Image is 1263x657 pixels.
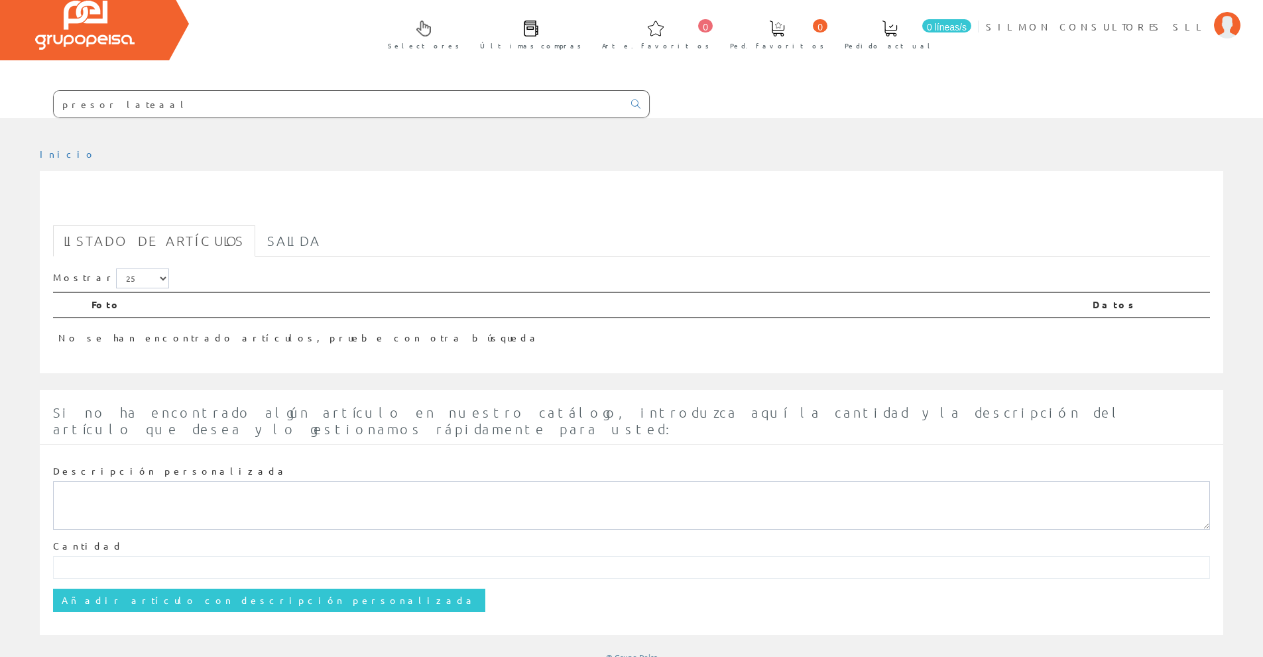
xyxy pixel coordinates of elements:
a: Inicio [40,148,96,160]
font: Listado de artículos [64,233,245,249]
a: Salida [257,225,331,257]
a: Selectores [375,9,466,58]
font: presor [PERSON_NAME] [53,191,309,219]
font: Últimas compras [480,40,581,50]
font: Datos [1093,298,1138,310]
a: Últimas compras [467,9,588,58]
font: SILMON CONSULTORES SLL [986,21,1207,32]
font: Pedido actual [845,40,935,50]
a: SILMON CONSULTORES SLL [986,9,1240,22]
img: Grupo Peisa [35,1,135,50]
font: Arte. favoritos [602,40,709,50]
font: Salida [267,233,321,249]
font: 0 [703,22,708,32]
font: Cantidad [53,540,123,552]
font: Selectores [388,40,459,50]
font: Si no ha encontrado algún artículo en nuestro catálogo, introduzca aquí la cantidad y la descripc... [53,404,1123,437]
font: 0 líneas/s [927,22,967,32]
input: Buscar ... [54,91,623,117]
font: Mostrar [53,270,116,282]
font: Descripción personalizada [53,465,288,477]
a: Listado de artículos [53,225,255,257]
input: Añadir artículo con descripción personalizada [53,589,485,611]
select: Mostrar [116,269,169,288]
font: Ped. favoritos [730,40,824,50]
font: Foto [91,298,121,310]
font: 0 [817,22,823,32]
font: No se han encontrado artículos, pruebe con otra búsqueda [58,331,540,343]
